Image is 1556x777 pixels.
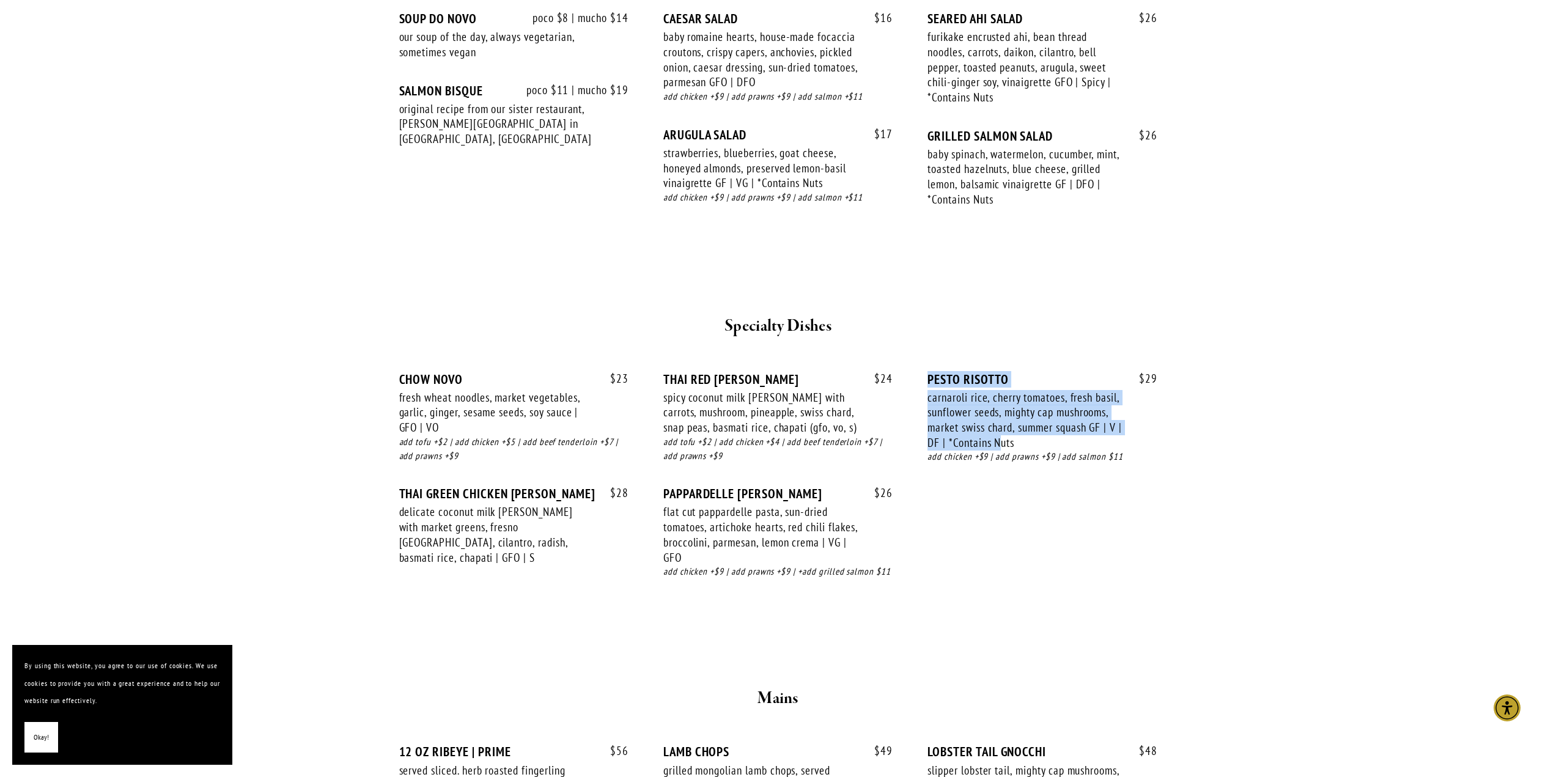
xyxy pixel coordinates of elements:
[663,565,893,579] div: add chicken +$9 | add prawns +$9 | +add grilled salmon $11
[399,504,594,565] div: delicate coconut milk [PERSON_NAME] with market greens, fresno [GEOGRAPHIC_DATA], cilantro, radis...
[1127,11,1157,25] span: 26
[663,191,893,205] div: add chicken +$9 | add prawns +$9 | add salmon +$11
[399,372,629,387] div: CHOW NOVO
[927,744,1157,759] div: LOBSTER TAIL GNOCCHI
[663,504,858,565] div: flat cut pappardelle pasta, sun-dried tomatoes, artichoke hearts, red chili flakes, broccolini, p...
[927,29,1122,105] div: furikake encrusted ahi, bean thread noodles, carrots, daikon, cilantro, bell pepper, toasted pean...
[927,450,1157,464] div: add chicken +$9 | add prawns +$9 | add salmon $11
[663,435,893,463] div: add tofu +$2 | add chicken +$4 | add beef tenderloin +$7 | add prawns +$9
[598,372,629,386] span: 23
[399,486,629,501] div: THAI GREEN CHICKEN [PERSON_NAME]
[927,390,1122,451] div: carnaroli rice, cherry tomatoes, fresh basil, sunflower seeds, mighty cap mushrooms, market swiss...
[1127,744,1157,758] span: 48
[399,390,594,435] div: fresh wheat noodles, market vegetables, garlic, ginger, sesame seeds, soy sauce | GFO | VO
[862,127,893,141] span: 17
[663,90,893,104] div: add chicken +$9 | add prawns +$9 | add salmon +$11
[663,145,858,191] div: strawberries, blueberries, goat cheese, honeyed almonds, preserved lemon-basil vinaigrette GF | V...
[598,486,629,500] span: 28
[874,371,880,386] span: $
[1139,128,1145,142] span: $
[663,127,893,142] div: ARUGULA SALAD
[34,729,49,746] span: Okay!
[1494,694,1521,721] div: Accessibility Menu
[610,743,616,758] span: $
[1139,743,1145,758] span: $
[758,688,798,709] strong: Mains
[663,486,893,501] div: PAPPARDELLE [PERSON_NAME]
[862,11,893,25] span: 16
[399,83,629,98] div: SALMON BISQUE
[598,744,629,758] span: 56
[24,722,58,753] button: Okay!
[1139,371,1145,386] span: $
[663,744,893,759] div: LAMB CHOPS
[725,315,831,337] strong: Specialty Dishes
[24,657,220,710] p: By using this website, you agree to our use of cookies. We use cookies to provide you with a grea...
[514,83,629,97] span: poco $11 | mucho $19
[399,11,629,26] div: SOUP DO NOVO
[663,390,858,435] div: spicy coconut milk [PERSON_NAME] with carrots, mushroom, pineapple, swiss chard, snap peas, basma...
[927,147,1122,207] div: baby spinach, watermelon, cucumber, mint, toasted hazelnuts, blue cheese, grilled lemon, balsamic...
[874,127,880,141] span: $
[610,485,616,500] span: $
[663,29,858,90] div: baby romaine hearts, house-made focaccia croutons, crispy capers, anchovies, pickled onion, caesa...
[663,372,893,387] div: THAI RED [PERSON_NAME]
[399,744,629,759] div: 12 OZ RIBEYE | PRIME
[399,435,629,463] div: add tofu +$2 | add chicken +$5 | add beef tenderloin +$7 | add prawns +$9
[927,11,1157,26] div: SEARED AHI SALAD
[927,128,1157,144] div: GRILLED SALMON SALAD
[862,486,893,500] span: 26
[663,11,893,26] div: CAESAR SALAD
[520,11,629,25] span: poco $8 | mucho $14
[399,101,594,147] div: original recipe from our sister restaurant, [PERSON_NAME][GEOGRAPHIC_DATA] in [GEOGRAPHIC_DATA], ...
[12,645,232,765] section: Cookie banner
[1139,10,1145,25] span: $
[927,372,1157,387] div: PESTO RISOTTO
[1127,128,1157,142] span: 26
[862,372,893,386] span: 24
[1127,372,1157,386] span: 29
[874,485,880,500] span: $
[862,744,893,758] span: 49
[874,743,880,758] span: $
[610,371,616,386] span: $
[399,29,594,59] div: our soup of the day, always vegetarian, sometimes vegan
[874,10,880,25] span: $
